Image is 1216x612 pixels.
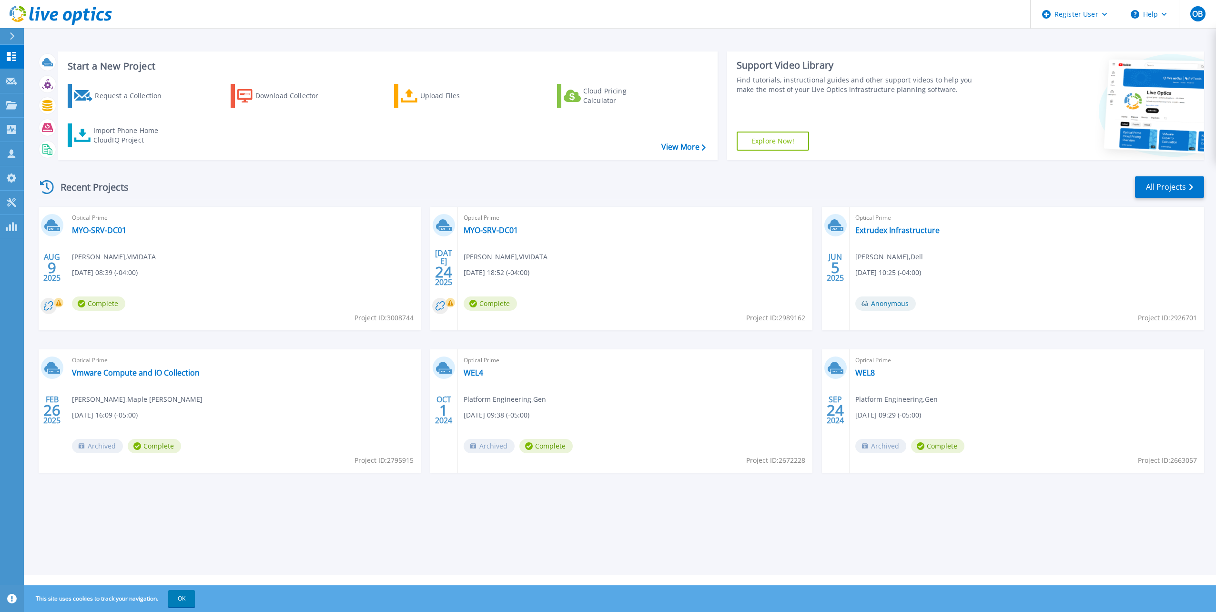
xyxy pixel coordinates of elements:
[128,439,181,453] span: Complete
[464,225,518,235] a: MYO-SRV-DC01
[827,406,844,414] span: 24
[911,439,964,453] span: Complete
[1138,313,1197,323] span: Project ID: 2926701
[464,267,529,278] span: [DATE] 18:52 (-04:00)
[826,250,844,285] div: JUN 2025
[394,84,500,108] a: Upload Files
[464,213,807,223] span: Optical Prime
[855,296,916,311] span: Anonymous
[72,394,203,405] span: [PERSON_NAME] , Maple [PERSON_NAME]
[557,84,663,108] a: Cloud Pricing Calculator
[72,267,138,278] span: [DATE] 08:39 (-04:00)
[826,393,844,428] div: SEP 2024
[855,252,923,262] span: [PERSON_NAME] , Dell
[43,393,61,428] div: FEB 2025
[746,455,805,466] span: Project ID: 2672228
[855,410,921,420] span: [DATE] 09:29 (-05:00)
[1135,176,1204,198] a: All Projects
[464,410,529,420] span: [DATE] 09:38 (-05:00)
[26,590,195,607] span: This site uses cookies to track your navigation.
[855,213,1198,223] span: Optical Prime
[231,84,337,108] a: Download Collector
[435,268,452,276] span: 24
[855,225,940,235] a: Extrudex Infrastructure
[737,59,983,71] div: Support Video Library
[737,132,809,151] a: Explore Now!
[464,394,546,405] span: Platform Engineering , Gen
[737,75,983,94] div: Find tutorials, instructional guides and other support videos to help you make the most of your L...
[420,86,497,105] div: Upload Files
[48,264,56,272] span: 9
[855,394,938,405] span: Platform Engineering , Gen
[661,143,706,152] a: View More
[43,250,61,285] div: AUG 2025
[72,355,415,366] span: Optical Prime
[435,250,453,285] div: [DATE] 2025
[855,355,1198,366] span: Optical Prime
[95,86,171,105] div: Request a Collection
[68,61,705,71] h3: Start a New Project
[68,84,174,108] a: Request a Collection
[464,355,807,366] span: Optical Prime
[37,175,142,199] div: Recent Projects
[93,126,168,145] div: Import Phone Home CloudIQ Project
[1192,10,1203,18] span: OB
[464,252,547,262] span: [PERSON_NAME] , VIVIDATA
[855,267,921,278] span: [DATE] 10:25 (-04:00)
[855,368,875,377] a: WEL8
[439,406,448,414] span: 1
[72,296,125,311] span: Complete
[43,406,61,414] span: 26
[464,368,483,377] a: WEL4
[72,410,138,420] span: [DATE] 16:09 (-05:00)
[746,313,805,323] span: Project ID: 2989162
[355,455,414,466] span: Project ID: 2795915
[168,590,195,607] button: OK
[72,252,156,262] span: [PERSON_NAME] , VIVIDATA
[855,439,906,453] span: Archived
[435,393,453,428] div: OCT 2024
[72,439,123,453] span: Archived
[464,439,515,453] span: Archived
[583,86,659,105] div: Cloud Pricing Calculator
[1138,455,1197,466] span: Project ID: 2663057
[255,86,332,105] div: Download Collector
[72,213,415,223] span: Optical Prime
[355,313,414,323] span: Project ID: 3008744
[831,264,840,272] span: 5
[464,296,517,311] span: Complete
[72,368,200,377] a: Vmware Compute and IO Collection
[72,225,126,235] a: MYO-SRV-DC01
[519,439,573,453] span: Complete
